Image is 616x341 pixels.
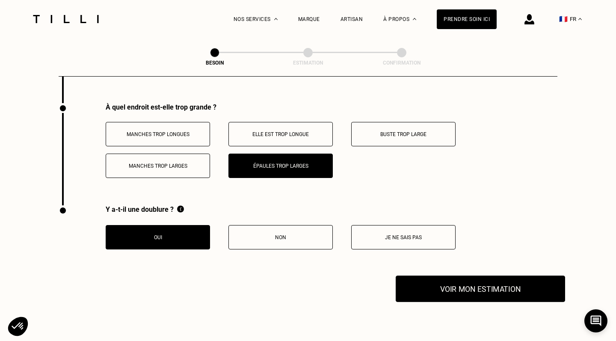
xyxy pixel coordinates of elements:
[106,122,210,146] button: Manches trop longues
[110,163,205,169] p: Manches trop larges
[106,103,557,111] div: À quel endroit est-elle trop grande ?
[233,131,328,137] p: Elle est trop longue
[233,163,328,169] p: Épaules trop larges
[110,234,205,240] p: Oui
[524,14,534,24] img: icône connexion
[228,225,333,249] button: Non
[30,15,102,23] img: Logo du service de couturière Tilli
[351,122,456,146] button: Buste trop large
[172,60,258,66] div: Besoin
[274,18,278,20] img: Menu déroulant
[106,154,210,178] button: Manches trop larges
[228,122,333,146] button: Elle est trop longue
[396,276,565,302] button: Voir mon estimation
[177,205,184,213] img: Information
[359,60,444,66] div: Confirmation
[106,225,210,249] button: Oui
[341,16,363,22] a: Artisan
[356,131,451,137] p: Buste trop large
[559,15,568,23] span: 🇫🇷
[356,234,451,240] p: Je ne sais pas
[437,9,497,29] a: Prendre soin ici
[265,60,351,66] div: Estimation
[228,154,333,178] button: Épaules trop larges
[413,18,416,20] img: Menu déroulant à propos
[578,18,582,20] img: menu déroulant
[110,131,205,137] p: Manches trop longues
[233,234,328,240] p: Non
[298,16,320,22] a: Marque
[351,225,456,249] button: Je ne sais pas
[106,205,456,214] div: Y a-t-il une doublure ?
